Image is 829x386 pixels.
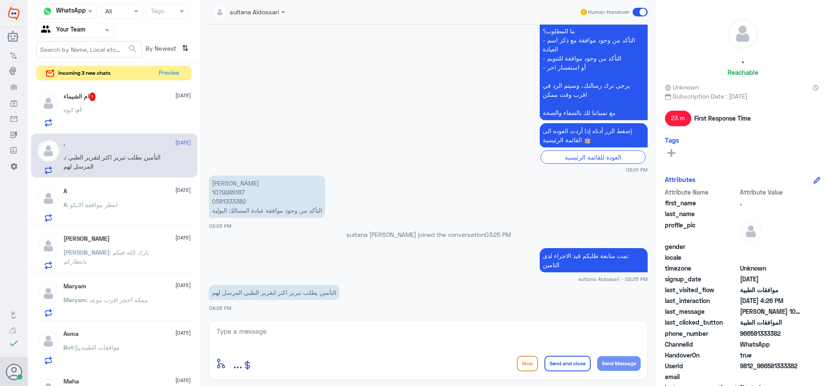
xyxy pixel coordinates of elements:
h5: A [63,188,67,195]
span: : موافقات الطبية [73,344,120,351]
span: phone_number [665,329,738,338]
span: Attribute Value [740,188,803,197]
span: : ممكه احجز اقرب موعد [86,296,148,303]
span: Attribute Name [665,188,738,197]
span: [DATE] [175,186,191,194]
span: profile_pic [665,220,738,240]
img: yourTeam.svg [41,24,54,37]
button: Send Message [597,356,641,371]
img: defaultAdmin.png [38,93,59,114]
span: 03:01 PM [626,166,648,173]
span: : التأمين يطلب تبرير اكثر لتقرير الطبي المرسل لهم [63,153,161,170]
span: sultana Aldossari - 03:25 PM [578,275,648,283]
img: defaultAdmin.png [38,330,59,352]
span: : انتظر موافقة الايكو [67,201,118,208]
h6: Attributes [665,175,696,183]
img: defaultAdmin.png [38,235,59,257]
span: [DATE] [175,376,191,384]
h5: Ahmed [63,235,110,242]
span: 04:26 PM [209,305,231,311]
span: last_message [665,307,738,316]
h5: . [63,140,65,147]
span: search [127,44,138,54]
img: defaultAdmin.png [38,140,59,162]
span: . [740,198,803,207]
img: defaultAdmin.png [38,188,59,209]
h5: . [742,55,744,65]
span: 23 m [665,111,691,126]
div: العودة للقائمة الرئيسية [541,150,645,164]
i: check [9,338,19,348]
span: null [740,253,803,262]
p: 30/9/2025, 3:03 PM [209,175,325,218]
p: sultana [PERSON_NAME] joined the conversation [209,230,648,239]
button: Preview [155,66,183,80]
span: locale [665,253,738,262]
span: : ايوه [63,106,76,113]
button: Drop [517,356,538,371]
i: ⇅ [182,41,189,55]
h6: Reachable [728,68,758,76]
span: 1 [89,93,96,101]
img: Widebot Logo [8,6,19,20]
span: Unknown [665,83,699,92]
img: whatsapp.png [41,5,54,18]
span: [DATE] [175,234,191,242]
span: . [63,153,65,161]
h5: Maryam [63,283,86,290]
h5: Maha [63,378,79,385]
button: search [127,42,138,56]
h5: Asma [63,330,79,338]
span: last_name [665,209,738,218]
span: true [740,351,803,360]
span: Maryam [63,296,86,303]
span: last_interaction [665,296,738,305]
span: 966581333382 [740,329,803,338]
img: defaultAdmin.png [728,19,757,48]
span: [DATE] [175,139,191,147]
span: incoming 3 new chats [58,69,111,77]
span: [DATE] [175,92,191,99]
span: ... [233,355,242,371]
span: First Response Time [694,114,751,123]
button: Avatar [6,364,22,380]
span: By Newest [142,41,178,58]
span: Human Handover [588,8,630,16]
span: 2025-09-30T12:00:51.244Z [740,274,803,284]
span: الموافقات الطبية [740,318,803,327]
span: last_visited_flow [665,285,738,294]
input: Search by Name, Local etc… [37,41,142,57]
span: [PERSON_NAME] [63,249,110,256]
span: last_clicked_button [665,318,738,327]
img: defaultAdmin.png [38,283,59,304]
p: 30/9/2025, 3:01 PM [540,123,648,147]
span: 2 [740,340,803,349]
img: defaultAdmin.png [740,220,762,242]
span: 03:03 PM [209,223,231,229]
button: Send and close [544,356,591,371]
span: Unknown [740,264,803,273]
span: موافقات الطبية [740,285,803,294]
span: [DATE] [175,281,191,289]
span: Bot [63,344,73,351]
span: signup_date [665,274,738,284]
h6: Tags [665,136,679,144]
span: email [665,372,738,381]
p: 30/9/2025, 3:25 PM [540,248,648,272]
h5: ام الشيماء [63,93,96,101]
span: Subscription Date : [DATE] [665,92,820,101]
span: A [63,201,67,208]
span: first_name [665,198,738,207]
span: null [740,242,803,251]
span: UserId [665,361,738,370]
span: gender [665,242,738,251]
p: 30/9/2025, 4:26 PM [209,285,339,300]
span: HandoverOn [665,351,738,360]
span: 03:25 PM [485,231,511,238]
span: timezone [665,264,738,273]
span: [DATE] [175,329,191,337]
span: 2025-09-30T13:26:19.9265871Z [740,296,803,305]
div: Tags [149,6,165,17]
button: ... [233,354,242,373]
span: ام [76,106,82,113]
